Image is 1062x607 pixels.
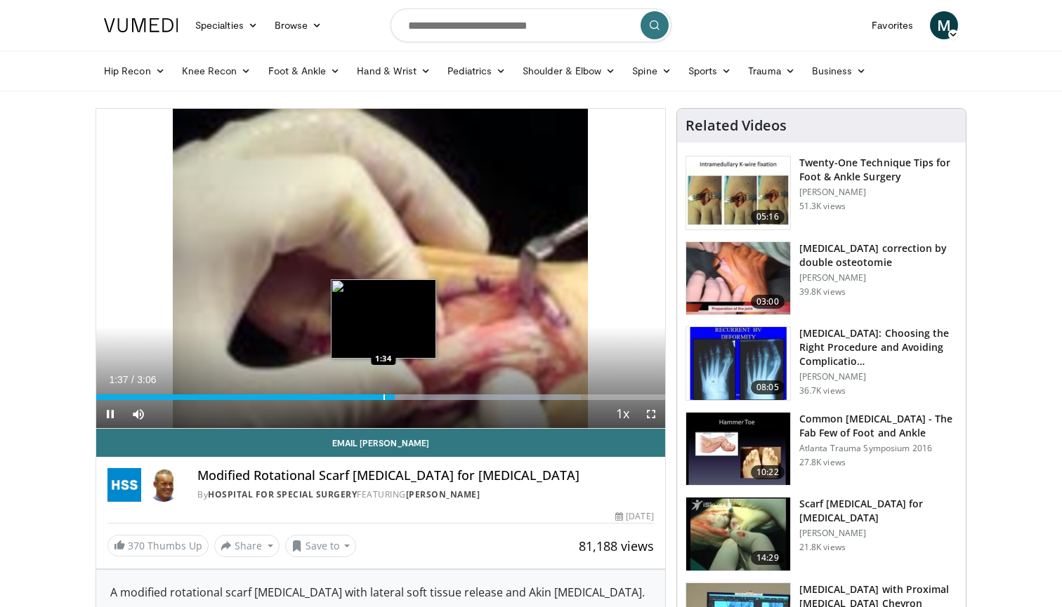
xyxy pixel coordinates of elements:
[439,57,514,85] a: Pediatrics
[331,279,436,359] img: image.jpeg
[686,241,957,316] a: 03:00 [MEDICAL_DATA] correction by double osteotomie [PERSON_NAME] 39.8K views
[804,57,875,85] a: Business
[579,538,654,554] span: 81,188 views
[147,468,181,502] img: Avatar
[686,497,957,571] a: 14:29 Scarf [MEDICAL_DATA] for [MEDICAL_DATA] [PERSON_NAME] 21.8K views
[799,371,957,382] p: [PERSON_NAME]
[799,443,957,454] p: Atlanta Trauma Symposium 2016
[260,57,349,85] a: Foot & Ankle
[686,117,787,134] h4: Related Videos
[686,156,790,229] img: 6702e58c-22b3-47ce-9497-b1c0ae175c4c.150x105_q85_crop-smart_upscale.jpg
[799,187,957,198] p: [PERSON_NAME]
[128,539,145,552] span: 370
[514,57,624,85] a: Shoulder & Elbow
[799,156,957,184] h3: Twenty-One Technique Tips for Foot & Ankle Surgery
[624,57,679,85] a: Spine
[740,57,804,85] a: Trauma
[930,11,958,39] a: M
[686,242,790,315] img: 294729_0000_1.png.150x105_q85_crop-smart_upscale.jpg
[96,109,665,429] video-js: Video Player
[686,326,957,401] a: 08:05 [MEDICAL_DATA]: Choosing the Right Procedure and Avoiding Complicatio… [PERSON_NAME] 36.7K ...
[266,11,331,39] a: Browse
[96,57,173,85] a: Hip Recon
[391,8,671,42] input: Search topics, interventions
[131,374,134,385] span: /
[637,400,665,428] button: Fullscreen
[96,400,124,428] button: Pause
[197,468,654,483] h4: Modified Rotational Scarf [MEDICAL_DATA] for [MEDICAL_DATA]
[348,57,439,85] a: Hand & Wrist
[110,584,651,601] div: A modified rotational scarf [MEDICAL_DATA] with lateral soft tissue release and Akin [MEDICAL_DATA].
[214,535,280,557] button: Share
[680,57,740,85] a: Sports
[799,412,957,440] h3: Common [MEDICAL_DATA] - The Fab Few of Foot and Ankle
[799,286,846,298] p: 39.8K views
[686,498,790,571] img: hR6qJalQBtA771a35hMDoxOjBrOw-uIx_1.150x105_q85_crop-smart_upscale.jpg
[751,380,785,394] span: 08:05
[799,497,957,525] h3: Scarf [MEDICAL_DATA] for [MEDICAL_DATA]
[686,156,957,230] a: 05:16 Twenty-One Technique Tips for Foot & Ankle Surgery [PERSON_NAME] 51.3K views
[863,11,922,39] a: Favorites
[406,488,480,500] a: [PERSON_NAME]
[799,272,957,284] p: [PERSON_NAME]
[285,535,357,557] button: Save to
[686,412,957,486] a: 10:22 Common [MEDICAL_DATA] - The Fab Few of Foot and Ankle Atlanta Trauma Symposium 2016 27.8K v...
[96,394,665,400] div: Progress Bar
[686,413,790,486] img: 4559c471-f09d-4bda-8b3b-c296350a5489.150x105_q85_crop-smart_upscale.jpg
[686,327,790,400] img: 3c75a04a-ad21-4ad9-966a-c963a6420fc5.150x105_q85_crop-smart_upscale.jpg
[107,535,209,556] a: 370 Thumbs Up
[751,210,785,224] span: 05:16
[799,528,957,539] p: [PERSON_NAME]
[104,18,178,32] img: VuMedi Logo
[799,241,957,269] h3: [MEDICAL_DATA] correction by double osteotomie
[197,488,654,501] div: By FEATURING
[109,374,128,385] span: 1:37
[799,201,846,212] p: 51.3K views
[609,400,637,428] button: Playback Rate
[137,374,156,385] span: 3:06
[799,457,846,468] p: 27.8K views
[799,385,846,396] p: 36.7K views
[615,510,653,523] div: [DATE]
[187,11,266,39] a: Specialties
[799,326,957,368] h3: [MEDICAL_DATA]: Choosing the Right Procedure and Avoiding Complicatio…
[751,465,785,479] span: 10:22
[96,429,665,457] a: Email [PERSON_NAME]
[751,551,785,565] span: 14:29
[751,295,785,309] span: 03:00
[107,468,141,502] img: Hospital for Special Surgery
[173,57,260,85] a: Knee Recon
[124,400,152,428] button: Mute
[799,542,846,553] p: 21.8K views
[208,488,357,500] a: Hospital for Special Surgery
